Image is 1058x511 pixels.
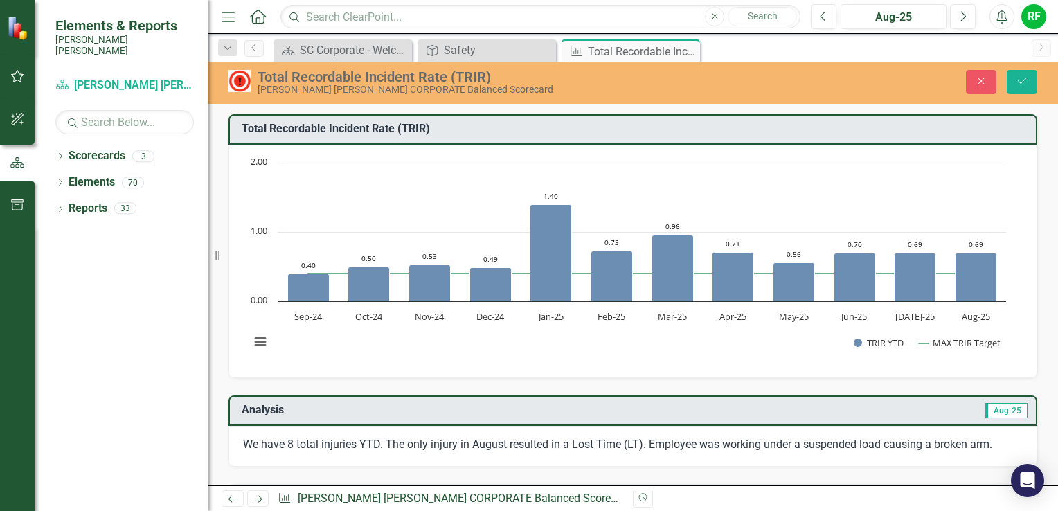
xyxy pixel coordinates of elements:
text: 0.71 [726,239,740,249]
a: [PERSON_NAME] [PERSON_NAME] CORPORATE Balanced Scorecard [298,492,632,505]
svg: Interactive chart [243,156,1013,364]
text: 0.69 [908,240,922,249]
a: Scorecards [69,148,125,164]
path: Feb-25, 0.73. TRIR YTD. [591,251,633,301]
text: 0.53 [422,251,437,261]
a: Reports [69,201,107,217]
text: 0.69 [969,240,983,249]
text: 2.00 [251,155,267,168]
text: Dec-24 [476,310,505,323]
div: Total Recordable Incident Rate (TRIR) [258,69,676,84]
path: Mar-25, 0.96. TRIR YTD. [652,235,694,301]
text: Sep-24 [294,310,323,323]
text: 0.40 [301,260,316,270]
text: Oct-24 [355,310,383,323]
h3: Total Recordable Incident Rate (TRIR)​ [242,123,1029,135]
text: Mar-25 [658,310,687,323]
div: 70 [122,177,144,188]
button: Show TRIR YTD [854,337,904,349]
text: 0.49 [483,254,498,264]
path: May-25, 0.56. TRIR YTD. [773,262,815,301]
path: Dec-24, 0.49. TRIR YTD. [470,267,512,301]
a: Elements [69,174,115,190]
div: Total Recordable Incident Rate (TRIR) [588,43,697,60]
button: Show MAX TRIR Target [919,337,1001,349]
div: [PERSON_NAME] [PERSON_NAME] CORPORATE Balanced Scorecard [258,84,676,95]
path: Aug-25, 0.6943. TRIR YTD. [956,253,997,301]
path: Oct-24, 0.5. TRIR YTD. [348,267,390,301]
a: [PERSON_NAME] [PERSON_NAME] CORPORATE Balanced Scorecard [55,78,194,93]
path: Sep-24, 0.4. TRIR YTD. [288,274,330,301]
button: RF [1021,4,1046,29]
div: Open Intercom Messenger [1011,464,1044,497]
text: May-25 [779,310,809,323]
div: 3 [132,150,154,162]
div: SC Corporate - Welcome to ClearPoint [300,42,409,59]
text: 0.50 [361,253,376,263]
input: Search ClearPoint... [280,5,800,29]
path: Nov-24, 0.53. TRIR YTD. [409,265,451,301]
text: 0.73 [604,237,619,247]
a: Safety [421,42,553,59]
img: Above MAX Target [228,70,251,92]
path: Jun-25, 0.7. TRIR YTD. [834,253,876,301]
span: Elements & Reports [55,17,194,34]
span: Aug-25 [985,403,1028,418]
text: Feb-25 [598,310,625,323]
path: Apr-25, 0.71. TRIR YTD. [712,252,754,301]
button: Aug-25 [841,4,947,29]
h3: Analysis [242,404,629,416]
div: Chart. Highcharts interactive chart. [243,156,1023,364]
button: Search [728,7,797,26]
img: ClearPoint Strategy [7,16,31,40]
text: 0.96 [665,222,680,231]
path: Jan-25, 1.4. TRIR YTD. [530,204,572,301]
text: [DATE]-25 [895,310,935,323]
p: We have 8 total injuries YTD. The only injury in August resulted in a Lost Time (LT). Employee wa... [243,437,1023,453]
text: 1.00 [251,224,267,237]
div: Safety [444,42,553,59]
text: Apr-25 [719,310,746,323]
input: Search Below... [55,110,194,134]
text: Nov-24 [415,310,445,323]
text: Jan-25 [537,310,564,323]
text: 0.70 [848,240,862,249]
span: Search [748,10,778,21]
text: 0.56 [787,249,801,259]
a: SC Corporate - Welcome to ClearPoint [277,42,409,59]
div: » » [278,491,622,507]
div: 33 [114,203,136,215]
small: [PERSON_NAME] [PERSON_NAME] [55,34,194,57]
text: Aug-25 [962,310,990,323]
text: Jun-25 [840,310,867,323]
div: Aug-25 [845,9,942,26]
path: Jul-25, 0.6926. TRIR YTD. [895,253,936,301]
button: View chart menu, Chart [251,332,270,351]
text: 1.40 [544,191,558,201]
text: 0.00 [251,294,267,306]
